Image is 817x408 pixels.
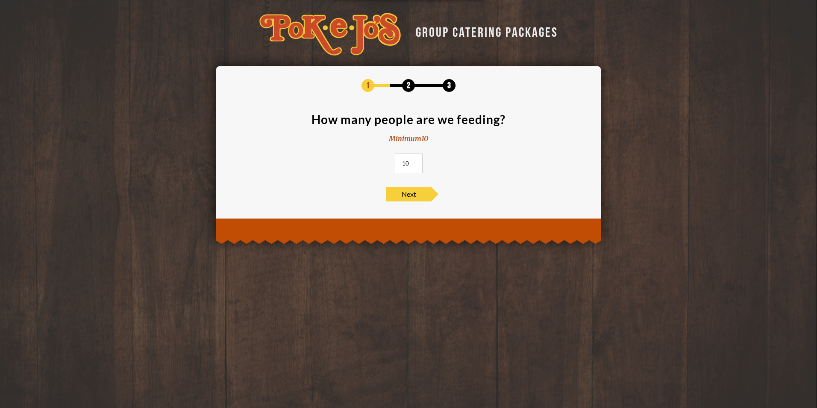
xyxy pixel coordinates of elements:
[386,187,431,201] span: Next
[389,134,428,144] div: Minimum 10
[259,13,401,56] img: logo-34603ddf.svg
[402,79,415,92] span: 2
[312,113,505,125] div: How many people are we feeding?
[443,79,456,92] span: 3
[361,79,374,92] span: 1
[409,22,558,39] div: GROUP CATERING PACKAGES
